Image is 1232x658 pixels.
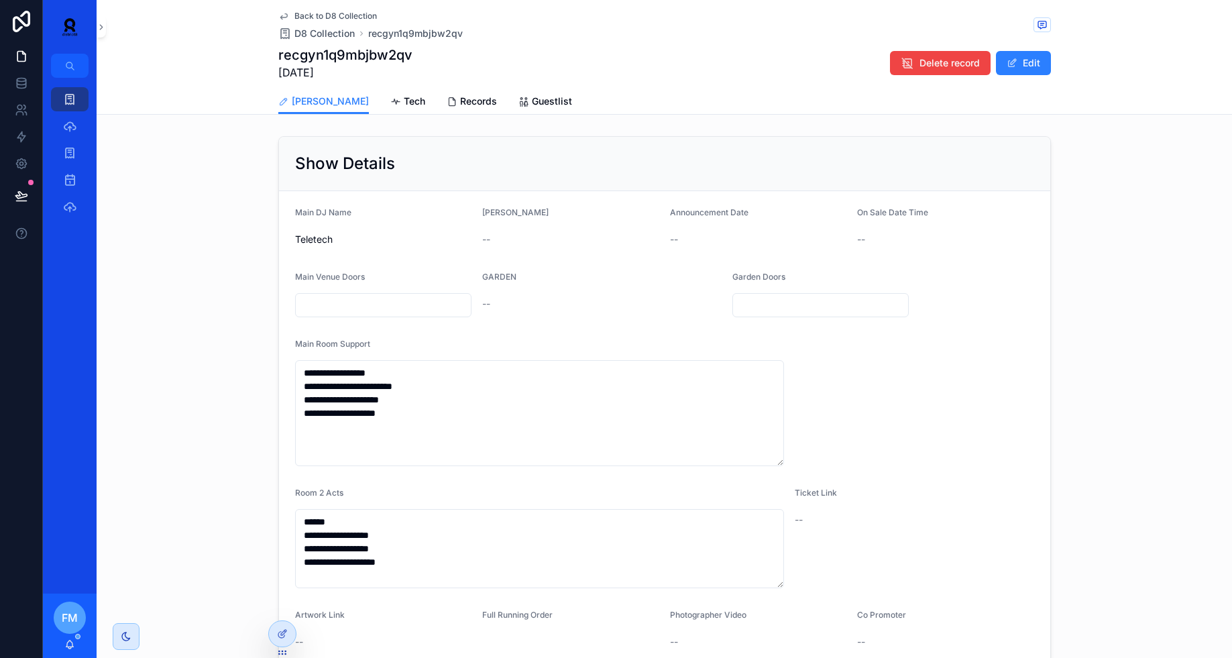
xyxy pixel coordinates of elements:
h1: recgyn1q9mbjbw2qv [278,46,412,64]
span: Guestlist [532,95,572,108]
span: Room 2 Acts [295,488,343,498]
span: On Sale Date Time [857,207,928,217]
span: Teletech [295,233,472,246]
span: Tech [404,95,425,108]
span: [PERSON_NAME] [482,207,549,217]
a: [PERSON_NAME] [278,89,369,115]
a: D8 Collection [278,27,355,40]
span: GARDEN [482,272,516,282]
a: Records [447,89,497,116]
span: [PERSON_NAME] [292,95,369,108]
span: -- [670,635,678,649]
span: Garden Doors [732,272,785,282]
a: Guestlist [518,89,572,116]
span: -- [482,233,490,246]
span: Main Venue Doors [295,272,365,282]
h2: Show Details [295,153,395,174]
span: Artwork Link [295,610,345,620]
span: Back to D8 Collection [294,11,377,21]
span: [DATE] [278,64,412,80]
button: Delete record [890,51,991,75]
span: D8 Collection [294,27,355,40]
span: -- [795,513,803,527]
span: -- [482,297,490,311]
span: Ticket Link [795,488,837,498]
span: Main Room Support [295,339,370,349]
span: Co Promoter [857,610,906,620]
span: Main DJ Name [295,207,351,217]
span: -- [857,233,865,246]
span: -- [295,635,303,649]
a: Back to D8 Collection [278,11,377,21]
span: -- [670,233,678,246]
img: App logo [54,16,86,38]
span: -- [857,635,865,649]
span: Full Running Order [482,610,553,620]
button: Edit [996,51,1051,75]
span: Records [460,95,497,108]
span: Photographer Video [670,610,746,620]
span: FM [62,610,78,626]
div: scrollable content [43,78,97,236]
span: Delete record [919,56,980,70]
a: recgyn1q9mbjbw2qv [368,27,463,40]
a: Tech [390,89,425,116]
span: Announcement Date [670,207,748,217]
